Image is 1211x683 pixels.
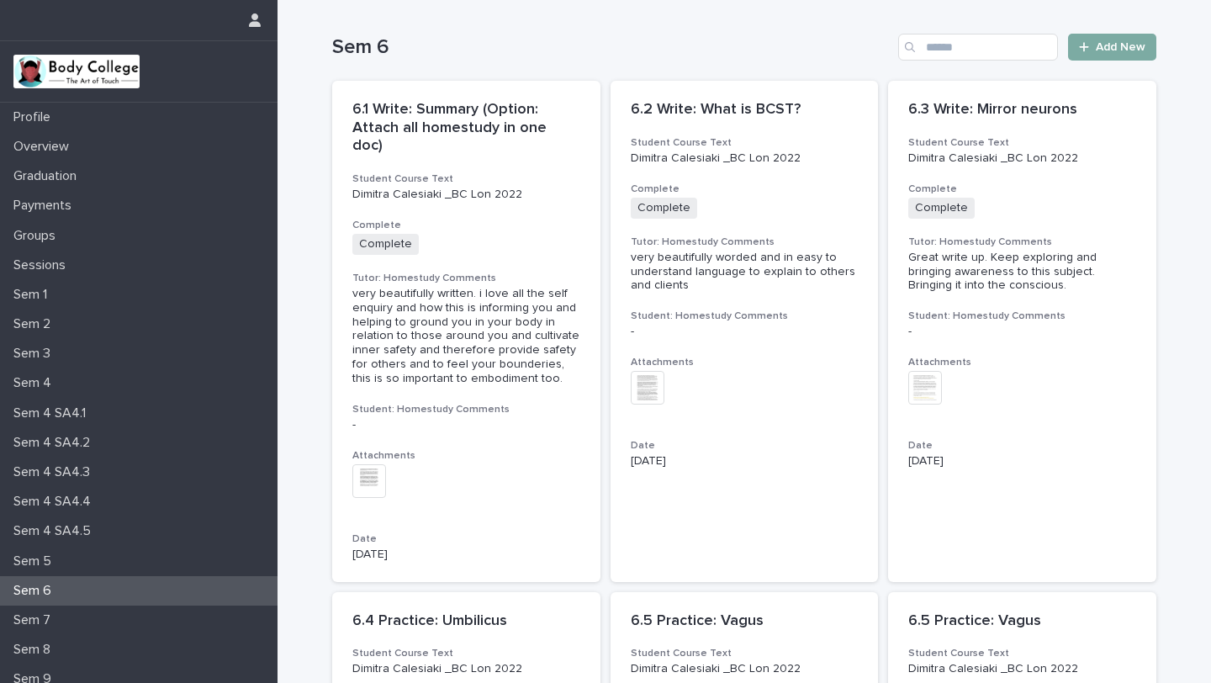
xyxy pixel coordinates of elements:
p: Sessions [7,257,79,273]
p: Payments [7,198,85,214]
input: Search [898,34,1058,61]
p: Sem 1 [7,287,61,303]
h3: Attachments [631,356,859,369]
h3: Date [352,532,580,546]
p: 6.1 Write: Summary (Option: Attach all homestudy in one doc) [352,101,580,156]
p: Sem 3 [7,346,64,362]
p: Groups [7,228,69,244]
p: Sem 7 [7,612,64,628]
p: Dimitra Calesiaki _BC Lon 2022 [631,662,859,676]
span: Complete [631,198,697,219]
h3: Student Course Text [352,647,580,660]
a: Add New [1068,34,1156,61]
h3: Student Course Text [631,136,859,150]
p: Sem 4 [7,375,65,391]
p: 6.4 Practice: Umbilicus [352,612,580,631]
h3: Student Course Text [631,647,859,660]
h3: Student Course Text [908,647,1136,660]
h3: Complete [631,183,859,196]
h3: Tutor: Homestudy Comments [631,236,859,249]
p: Dimitra Calesiaki _BC Lon 2022 [908,151,1136,166]
p: Dimitra Calesiaki _BC Lon 2022 [908,662,1136,676]
p: Graduation [7,168,90,184]
p: 6.5 Practice: Vagus [908,612,1136,631]
div: - [352,418,580,432]
p: Sem 4 SA4.1 [7,405,99,421]
p: Sem 2 [7,316,64,332]
h3: Tutor: Homestudy Comments [908,236,1136,249]
h3: Student Course Text [352,172,580,186]
p: Sem 4 SA4.4 [7,494,104,510]
a: 6.3 Write: Mirror neuronsStudent Course TextDimitra Calesiaki _BC Lon 2022CompleteCompleteTutor: ... [888,81,1156,582]
p: [DATE] [352,548,580,562]
a: 6.2 Write: What is BCST?Student Course TextDimitra Calesiaki _BC Lon 2022CompleteCompleteTutor: H... [611,81,879,582]
p: [DATE] [631,454,859,469]
h3: Student Course Text [908,136,1136,150]
span: Complete [352,234,419,255]
p: Sem 4 SA4.3 [7,464,103,480]
p: Sem 6 [7,583,65,599]
img: xvtzy2PTuGgGH0xbwGb2 [13,55,140,88]
a: 6.1 Write: Summary (Option: Attach all homestudy in one doc)Student Course TextDimitra Calesiaki ... [332,81,600,582]
h3: Date [631,439,859,453]
span: Add New [1096,41,1145,53]
h3: Attachments [352,449,580,463]
p: Dimitra Calesiaki _BC Lon 2022 [352,662,580,676]
p: Overview [7,139,82,155]
div: - [908,325,1136,339]
div: very beautifully worded and in easy to understand language to explain to others and clients [631,251,859,293]
p: Dimitra Calesiaki _BC Lon 2022 [352,188,580,202]
p: Sem 5 [7,553,65,569]
h1: Sem 6 [332,35,891,60]
p: 6.2 Write: What is BCST? [631,101,859,119]
div: - [631,325,859,339]
h3: Date [908,439,1136,453]
p: Sem 8 [7,642,64,658]
p: [DATE] [908,454,1136,469]
h3: Attachments [908,356,1136,369]
div: Great write up. Keep exploring and bringing awareness to this subject. Bringing it into the consc... [908,251,1136,293]
h3: Complete [352,219,580,232]
p: Profile [7,109,64,125]
div: very beautifully written. i love all the self enquiry and how this is informing you and helping t... [352,287,580,386]
p: 6.3 Write: Mirror neurons [908,101,1136,119]
h3: Student: Homestudy Comments [908,310,1136,323]
h3: Complete [908,183,1136,196]
p: Sem 4 SA4.2 [7,435,103,451]
p: Sem 4 SA4.5 [7,523,104,539]
h3: Student: Homestudy Comments [631,310,859,323]
p: 6.5 Practice: Vagus [631,612,859,631]
span: Complete [908,198,975,219]
h3: Tutor: Homestudy Comments [352,272,580,285]
h3: Student: Homestudy Comments [352,403,580,416]
p: Dimitra Calesiaki _BC Lon 2022 [631,151,859,166]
